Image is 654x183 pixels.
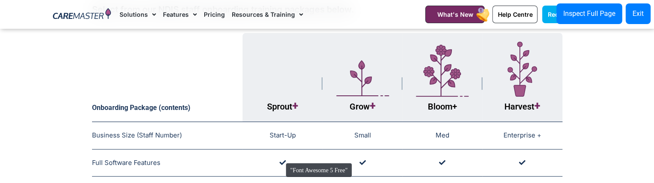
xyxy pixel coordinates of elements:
span: + [452,101,457,112]
span: Business Size (Staff Number) [92,131,182,139]
img: Layer_1-5.svg [336,60,389,97]
span: Grow [350,101,375,112]
td: Enterprise + [482,122,562,149]
span: Request a Demo [547,11,596,18]
span: + [292,100,298,112]
a: What's New [425,6,485,23]
span: Bloom [428,101,457,112]
a: Request a Demo [542,6,601,23]
span: Sprout [267,101,298,112]
span: + [534,100,540,112]
img: Layer_1-4-1.svg [416,45,469,97]
span: Full Software Features [92,159,160,167]
button: Inspect Full Page [556,3,622,24]
span: Help Centre [497,11,532,18]
span: What's New [437,11,473,18]
td: Start-Up [243,122,322,149]
button: Exit [626,3,651,24]
img: Layer_1-7-1.svg [507,42,537,97]
a: Help Centre [492,6,537,23]
span: + [370,100,375,112]
span: Harvest [504,101,540,112]
div: Inspect Full Page [563,9,615,19]
div: "Font Awesome 5 Free" [286,163,352,177]
th: Onboarding Package (contents) [92,33,243,122]
div: Exit [633,9,644,19]
td: Small [322,122,402,149]
img: CareMaster Logo [53,8,111,21]
td: Med [402,122,482,149]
